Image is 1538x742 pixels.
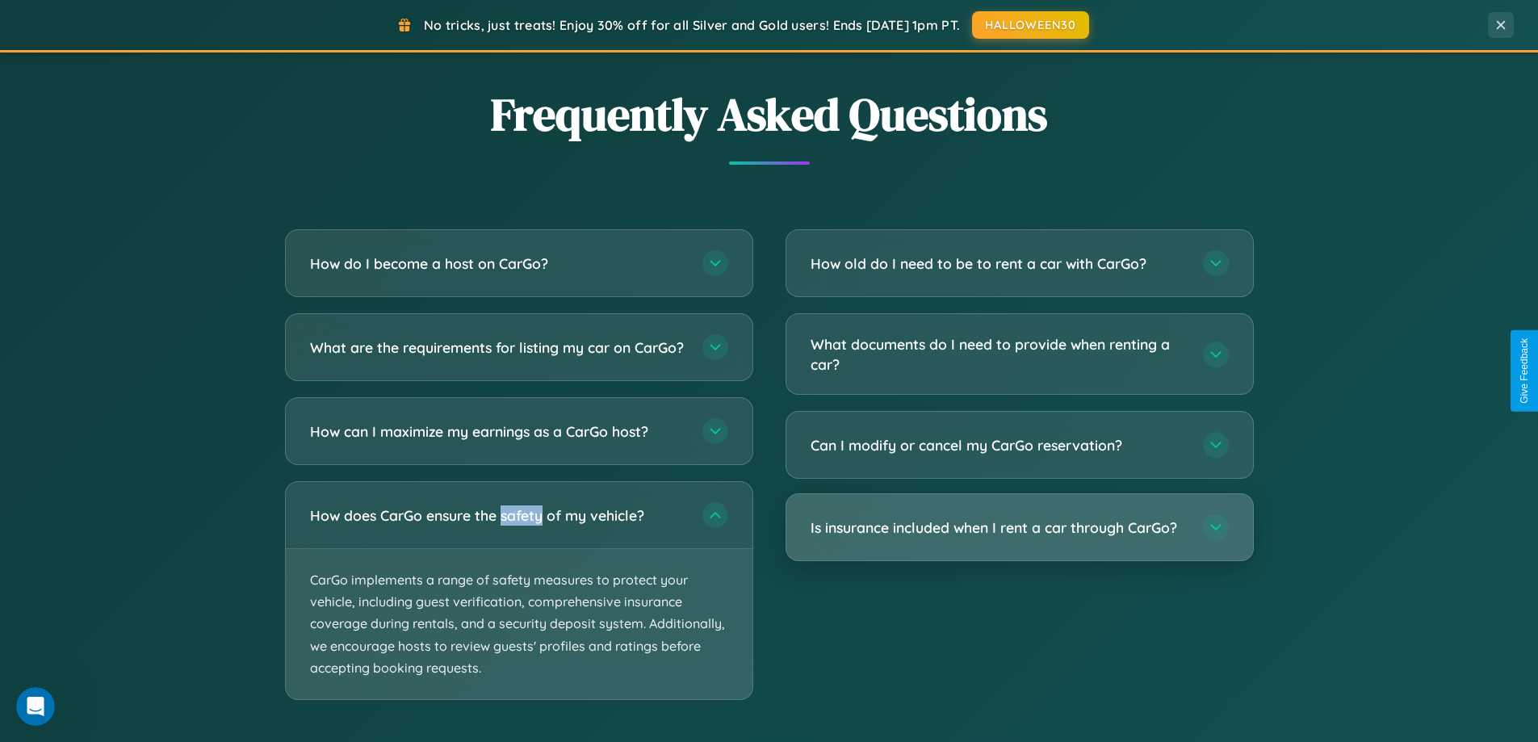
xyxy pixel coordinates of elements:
h3: How do I become a host on CarGo? [310,254,686,274]
p: CarGo implements a range of safety measures to protect your vehicle, including guest verification... [286,549,752,699]
h3: Can I modify or cancel my CarGo reservation? [811,435,1187,455]
h3: What documents do I need to provide when renting a car? [811,334,1187,374]
span: No tricks, just treats! Enjoy 30% off for all Silver and Gold users! Ends [DATE] 1pm PT. [424,17,960,33]
h2: Frequently Asked Questions [285,83,1254,145]
h3: Is insurance included when I rent a car through CarGo? [811,518,1187,538]
h3: What are the requirements for listing my car on CarGo? [310,337,686,358]
iframe: Intercom live chat [16,687,55,726]
div: Give Feedback [1519,338,1530,404]
h3: How old do I need to be to rent a car with CarGo? [811,254,1187,274]
button: HALLOWEEN30 [972,11,1089,39]
h3: How does CarGo ensure the safety of my vehicle? [310,505,686,526]
h3: How can I maximize my earnings as a CarGo host? [310,421,686,442]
